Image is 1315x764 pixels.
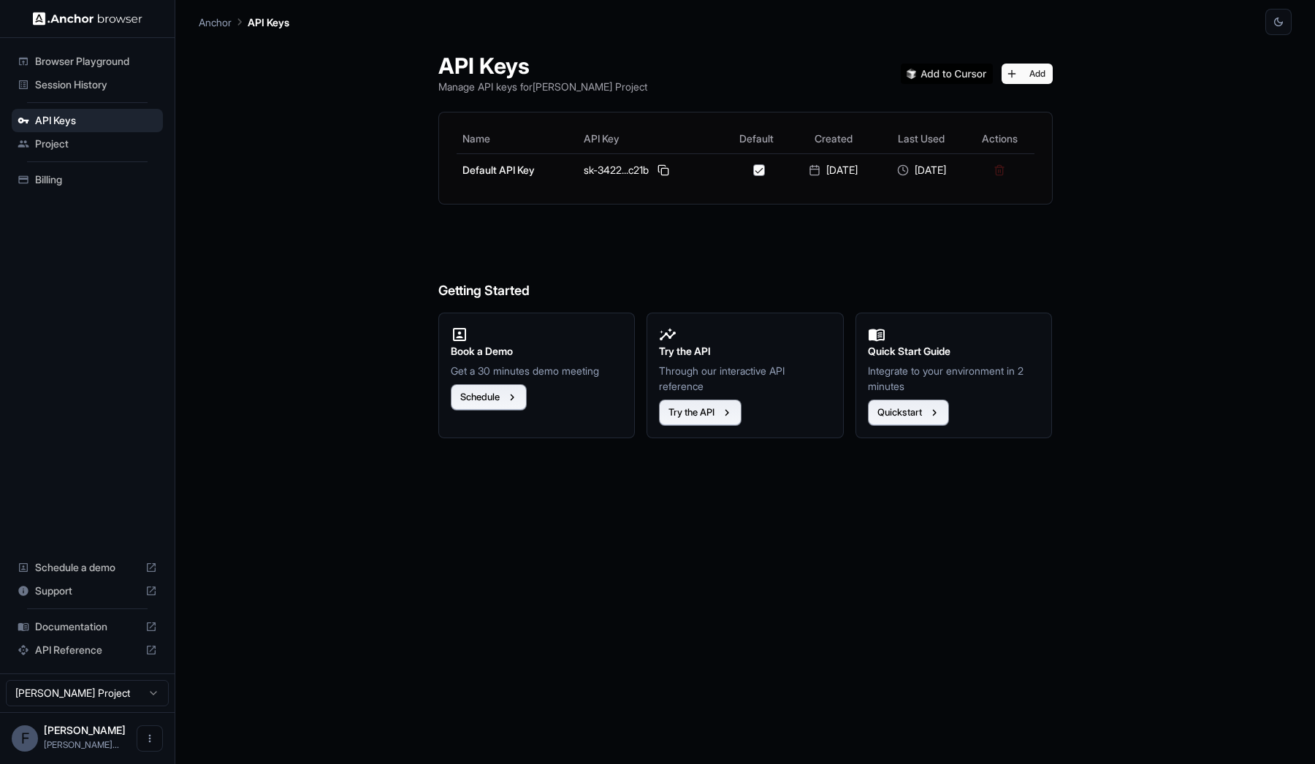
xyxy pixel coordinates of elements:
button: Open menu [137,725,163,752]
div: sk-3422...c21b [584,161,717,179]
th: Created [790,124,877,153]
th: Actions [965,124,1034,153]
span: Billing [35,172,157,187]
div: Session History [12,73,163,96]
h1: API Keys [438,53,647,79]
p: Manage API keys for [PERSON_NAME] Project [438,79,647,94]
span: Session History [35,77,157,92]
img: Add anchorbrowser MCP server to Cursor [901,64,993,84]
p: Get a 30 minutes demo meeting [451,363,623,378]
div: [DATE] [883,163,959,177]
div: Project [12,132,163,156]
span: fabio.filho@pareto.io [44,739,119,750]
span: Schedule a demo [35,560,140,575]
span: Documentation [35,619,140,634]
button: Copy API key [655,161,672,179]
span: API Reference [35,643,140,657]
span: Support [35,584,140,598]
p: Through our interactive API reference [659,363,831,394]
span: API Keys [35,113,157,128]
div: API Keys [12,109,163,132]
th: Name [457,124,579,153]
button: Try the API [659,400,742,426]
button: Schedule [451,384,527,410]
div: Schedule a demo [12,556,163,579]
div: F [12,725,38,752]
button: Quickstart [868,400,949,426]
div: [DATE] [796,163,872,177]
th: Default [723,124,790,153]
div: Documentation [12,615,163,638]
div: API Reference [12,638,163,662]
th: Last Used [877,124,965,153]
span: Project [35,137,157,151]
span: Fábio Filho [44,724,126,736]
h6: Getting Started [438,222,1053,302]
nav: breadcrumb [199,14,289,30]
div: Support [12,579,163,603]
th: API Key [578,124,723,153]
p: API Keys [248,15,289,30]
h2: Try the API [659,343,831,359]
p: Anchor [199,15,232,30]
img: Anchor Logo [33,12,142,26]
p: Integrate to your environment in 2 minutes [868,363,1040,394]
td: Default API Key [457,153,579,186]
div: Browser Playground [12,50,163,73]
button: Add [1002,64,1053,84]
h2: Quick Start Guide [868,343,1040,359]
span: Browser Playground [35,54,157,69]
h2: Book a Demo [451,343,623,359]
div: Billing [12,168,163,191]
